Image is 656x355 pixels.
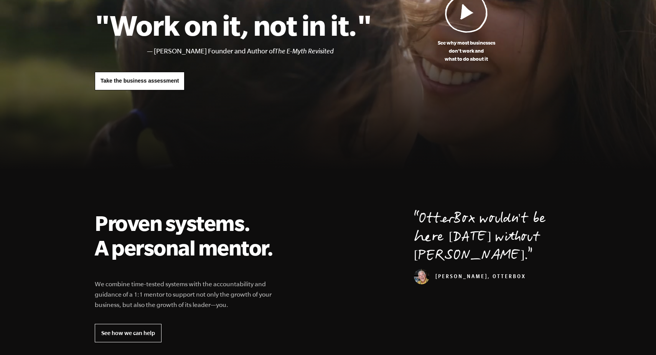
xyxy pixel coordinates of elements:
cite: [PERSON_NAME], OtterBox [414,274,526,280]
p: We combine time-tested systems with the accountability and guidance of a 1:1 mentor to support no... [95,279,282,310]
iframe: Chat Widget [618,318,656,355]
a: See how we can help [95,324,162,342]
p: See why most businesses don't work and what to do about it [371,39,561,63]
h1: "Work on it, not in it." [95,8,371,42]
i: The E-Myth Revisited [275,47,334,55]
li: [PERSON_NAME] Founder and Author of [154,46,371,57]
span: Take the business assessment [101,78,179,84]
img: Curt Richardson, OtterBox [414,269,429,284]
a: Take the business assessment [95,72,185,90]
h2: Proven systems. A personal mentor. [95,211,282,260]
p: OtterBox wouldn't be here [DATE] without [PERSON_NAME]. [414,211,561,266]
